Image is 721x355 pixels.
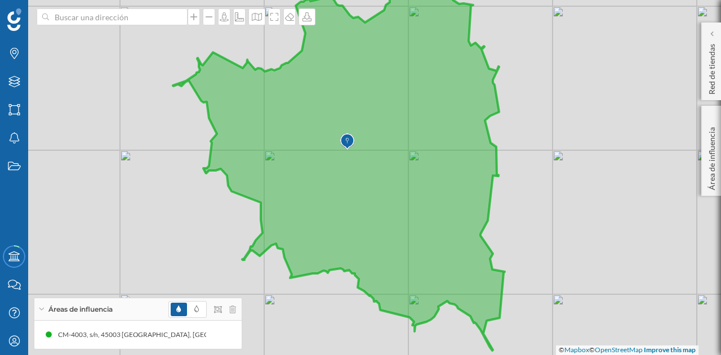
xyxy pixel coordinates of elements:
p: Red de tiendas [706,39,718,95]
span: Soporte [23,8,63,18]
a: Mapbox [564,345,589,354]
div: © © [556,345,698,355]
img: Marker [340,131,354,153]
img: Geoblink Logo [7,8,21,31]
a: OpenStreetMap [595,345,643,354]
div: CM-4003, s/n, 45003 [GEOGRAPHIC_DATA], [GEOGRAPHIC_DATA] (30 min Conduciendo) [30,329,306,340]
span: Áreas de influencia [48,304,113,314]
p: Área de influencia [706,123,718,190]
a: Improve this map [644,345,696,354]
